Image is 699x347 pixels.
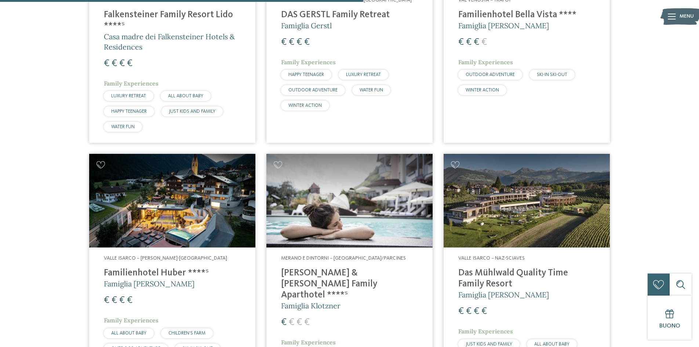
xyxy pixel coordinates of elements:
[127,59,132,68] span: €
[466,342,512,347] span: JUST KIDS AND FAMILY
[458,290,549,299] span: Famiglia [PERSON_NAME]
[104,80,159,87] span: Family Experiences
[296,37,302,47] span: €
[458,58,513,66] span: Family Experiences
[281,318,287,327] span: €
[104,256,227,261] span: Valle Isarco – [PERSON_NAME]-[GEOGRAPHIC_DATA]
[281,339,336,346] span: Family Experiences
[104,59,109,68] span: €
[127,296,132,305] span: €
[112,59,117,68] span: €
[474,307,479,316] span: €
[458,21,549,30] span: Famiglia [PERSON_NAME]
[168,331,205,336] span: CHILDREN’S FARM
[458,307,464,316] span: €
[304,318,310,327] span: €
[288,88,338,93] span: OUTDOOR ADVENTURE
[466,72,515,77] span: OUTDOOR ADVENTURE
[168,94,203,98] span: ALL ABOUT BABY
[537,72,567,77] span: SKI-IN SKI-OUT
[648,296,692,340] a: Buono
[111,124,135,129] span: WATER FUN
[534,342,569,347] span: ALL ABOUT BABY
[89,154,255,247] img: Cercate un hotel per famiglie? Qui troverete solo i migliori!
[104,10,241,32] h4: Falkensteiner Family Resort Lido ****ˢ
[119,59,125,68] span: €
[466,88,499,93] span: WINTER ACTION
[281,58,336,66] span: Family Experiences
[104,279,194,288] span: Famiglia [PERSON_NAME]
[289,318,294,327] span: €
[169,109,215,114] span: JUST KIDS AND FAMILY
[474,37,479,47] span: €
[288,72,324,77] span: HAPPY TEENAGER
[346,72,381,77] span: LUXURY RETREAT
[281,10,418,21] h4: DAS GERSTL Family Retreat
[112,296,117,305] span: €
[111,331,146,336] span: ALL ABOUT BABY
[289,37,294,47] span: €
[111,94,146,98] span: LUXURY RETREAT
[481,37,487,47] span: €
[281,268,418,301] h4: [PERSON_NAME] & [PERSON_NAME] Family Aparthotel ****ˢ
[281,301,341,310] span: Famiglia Klotzner
[266,154,433,247] img: Cercate un hotel per famiglie? Qui troverete solo i migliori!
[458,328,513,335] span: Family Experiences
[466,37,472,47] span: €
[458,268,595,290] h4: Das Mühlwald Quality Time Family Resort
[104,32,235,51] span: Casa madre dei Falkensteiner Hotels & Residences
[281,256,406,261] span: Merano e dintorni – [GEOGRAPHIC_DATA]/Parcines
[104,296,109,305] span: €
[444,154,610,247] img: Cercate un hotel per famiglie? Qui troverete solo i migliori!
[659,323,680,329] span: Buono
[111,109,147,114] span: HAPPY TEENAGER
[458,10,595,21] h4: Familienhotel Bella Vista ****
[304,37,310,47] span: €
[119,296,125,305] span: €
[104,268,241,279] h4: Familienhotel Huber ****ˢ
[360,88,383,93] span: WATER FUN
[104,317,159,324] span: Family Experiences
[281,37,287,47] span: €
[458,256,525,261] span: Valle Isarco – Naz-Sciaves
[281,21,332,30] span: Famiglia Gerstl
[296,318,302,327] span: €
[458,37,464,47] span: €
[481,307,487,316] span: €
[466,307,472,316] span: €
[288,103,322,108] span: WINTER ACTION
